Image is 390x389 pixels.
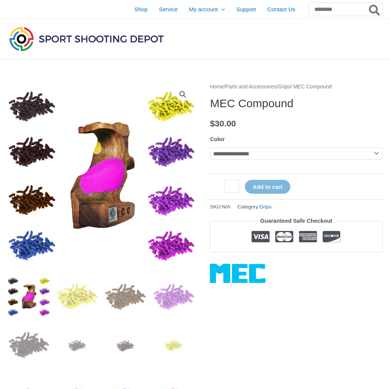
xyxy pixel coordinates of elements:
[152,275,195,318] img: MEC Compound - Image 4
[237,202,272,211] span: Category:
[224,180,239,193] input: Product quantity
[245,180,290,194] button: Add to cart
[104,275,147,318] img: MEC Compound - Image 3
[210,136,225,142] label: Color
[56,275,98,318] img: MEC Compound - Image 2
[56,324,98,366] img: MEC Compound - Image 6
[8,275,50,318] img: MEC Compound
[8,324,50,366] img: MEC Compound - Image 5
[210,119,236,128] bdi: 30.00
[367,3,382,16] button: Search
[278,84,290,90] a: Grips
[8,25,165,53] img: Sport Shooting Depot
[225,84,277,90] a: Parts and Accessories
[210,84,224,90] a: Home
[152,324,195,366] img: MEC Compound - Image 8
[176,88,190,101] a: View full-screen image gallery
[8,82,195,270] img: MEC Compound
[257,216,335,226] legend: Guaranteed Safe Checkout
[210,264,266,283] a: MEC
[210,119,215,128] span: $
[104,324,147,366] img: MEC Compound - Image 7
[210,82,382,92] nav: Breadcrumb
[222,204,231,210] span: N/A
[210,202,230,211] span: SKU:
[210,97,382,110] h1: MEC Compound
[259,204,272,210] a: Grips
